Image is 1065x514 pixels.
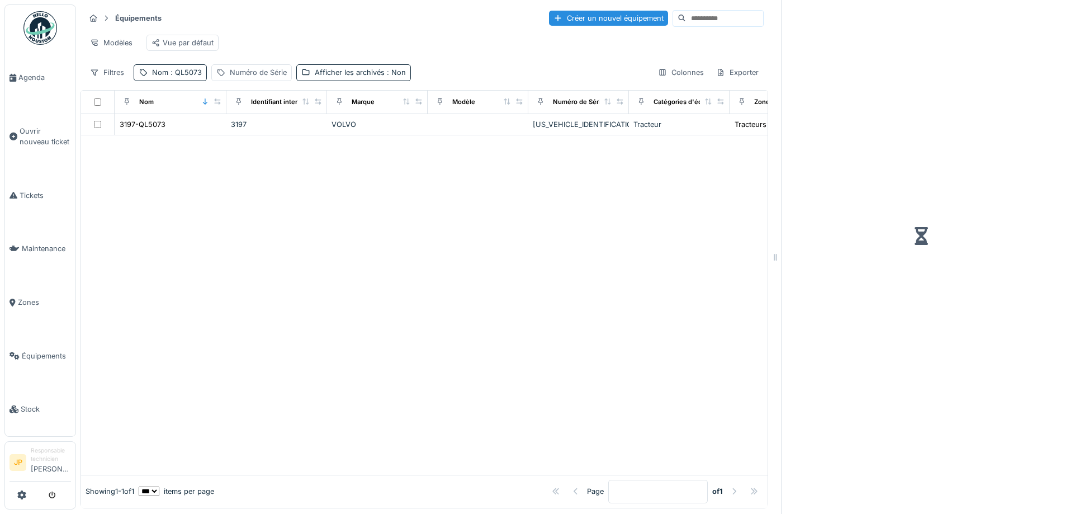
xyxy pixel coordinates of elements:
a: Équipements [5,329,75,383]
div: Afficher les archivés [315,67,406,78]
div: Numéro de Série [553,97,604,107]
img: Badge_color-CXgf-gQk.svg [23,11,57,45]
div: Tracteur [633,119,725,130]
span: Équipements [22,351,71,361]
span: Stock [21,404,71,414]
div: items per page [139,486,214,497]
span: : QL5073 [168,68,202,77]
div: Nom [139,97,154,107]
span: : Non [385,68,406,77]
div: Filtres [85,64,129,81]
strong: of 1 [712,486,723,497]
div: Exporter [711,64,764,81]
div: Colonnes [653,64,709,81]
div: Catégories d'équipement [654,97,731,107]
span: Maintenance [22,243,71,254]
a: JP Responsable technicien[PERSON_NAME] [10,446,71,482]
span: Zones [18,297,71,308]
div: [US_VEHICLE_IDENTIFICATION_NUMBER] [533,119,624,130]
div: Identifiant interne [251,97,305,107]
div: Numéro de Série [230,67,287,78]
span: Tickets [20,190,71,201]
div: Zone [754,97,770,107]
div: VOLVO [332,119,423,130]
div: Showing 1 - 1 of 1 [86,486,134,497]
strong: Équipements [111,13,166,23]
a: Ouvrir nouveau ticket [5,105,75,169]
li: [PERSON_NAME] [31,446,71,479]
span: Agenda [18,72,71,83]
div: Modèle [452,97,475,107]
div: Modèles [85,35,138,51]
div: Nom [152,67,202,78]
div: Page [587,486,604,497]
div: Vue par défaut [152,37,214,48]
div: Responsable technicien [31,446,71,464]
div: Marque [352,97,375,107]
span: Ouvrir nouveau ticket [20,126,71,147]
li: JP [10,454,26,471]
a: Stock [5,383,75,436]
a: Tickets [5,169,75,223]
a: Agenda [5,51,75,105]
div: Tracteurs PLL [735,119,781,130]
div: Créer un nouvel équipement [549,11,668,26]
a: Zones [5,276,75,329]
div: 3197-QL5073 [120,119,165,130]
a: Maintenance [5,222,75,276]
div: 3197 [231,119,323,130]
